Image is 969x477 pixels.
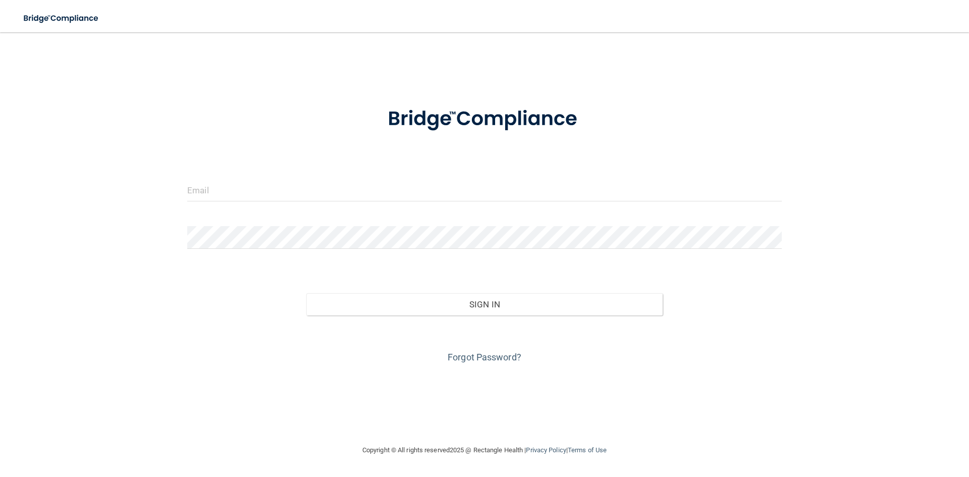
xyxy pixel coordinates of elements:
[300,434,669,466] div: Copyright © All rights reserved 2025 @ Rectangle Health | |
[15,8,108,29] img: bridge_compliance_login_screen.278c3ca4.svg
[568,446,607,454] a: Terms of Use
[187,179,782,201] input: Email
[367,93,602,145] img: bridge_compliance_login_screen.278c3ca4.svg
[448,352,521,362] a: Forgot Password?
[306,293,663,315] button: Sign In
[526,446,566,454] a: Privacy Policy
